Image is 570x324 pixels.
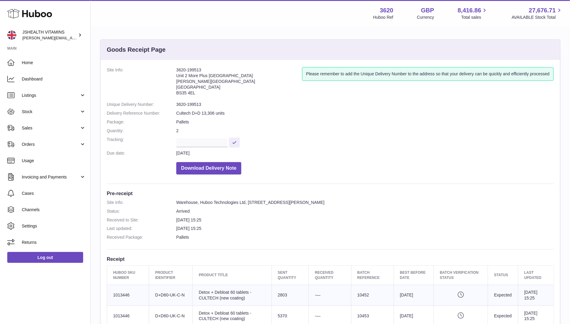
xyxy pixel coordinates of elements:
[176,110,554,116] dd: Cultech D+D 13,306 units
[107,46,166,54] h3: Goods Receipt Page
[518,266,554,285] th: Last updated
[302,67,553,81] div: Please remember to add the Unique Delivery Number to the address so that your delivery can be qui...
[22,109,80,115] span: Stock
[22,35,121,40] span: [PERSON_NAME][EMAIL_ADDRESS][DOMAIN_NAME]
[107,200,176,205] dt: Site Info:
[107,128,176,134] dt: Quantity:
[107,285,149,306] td: 1013446
[107,102,176,107] dt: Unique Delivery Number:
[512,15,563,20] span: AVAILABLE Stock Total
[7,31,16,40] img: francesca@jshealthvitamins.com
[394,266,434,285] th: Best Before Date
[394,285,434,306] td: [DATE]
[488,285,518,306] td: Expected
[434,266,488,285] th: Batch Verification Status
[518,285,554,306] td: [DATE] 15:25
[107,110,176,116] dt: Delivery Reference Number:
[176,102,554,107] dd: 3620-199513
[22,174,80,180] span: Invoicing and Payments
[458,6,488,20] a: 8,416.86 Total sales
[107,266,149,285] th: Huboo SKU Number
[176,150,554,156] dd: [DATE]
[176,119,554,125] dd: Pallets
[351,285,394,306] td: 10452
[22,125,80,131] span: Sales
[176,200,554,205] dd: Warehouse, Huboo Technologies Ltd, [STREET_ADDRESS][PERSON_NAME]
[22,223,86,229] span: Settings
[373,15,393,20] div: Huboo Ref
[512,6,563,20] a: 27,676.71 AVAILABLE Stock Total
[22,60,86,66] span: Home
[22,207,86,213] span: Channels
[176,226,554,231] dd: [DATE] 15:25
[176,217,554,223] dd: [DATE] 15:25
[107,150,176,156] dt: Due date:
[309,285,351,306] td: -—
[458,6,481,15] span: 8,416.86
[22,142,80,147] span: Orders
[22,158,86,164] span: Usage
[107,234,176,240] dt: Received Package:
[107,226,176,231] dt: Last updated:
[22,93,80,98] span: Listings
[22,191,86,196] span: Cases
[380,6,393,15] strong: 3620
[176,67,302,99] address: 3620-199513 Unit 2 More Plus [GEOGRAPHIC_DATA] [PERSON_NAME][GEOGRAPHIC_DATA] [GEOGRAPHIC_DATA] B...
[149,266,193,285] th: Product Identifier
[107,119,176,125] dt: Package:
[22,29,77,41] div: JSHEALTH VITAMINS
[421,6,434,15] strong: GBP
[22,240,86,245] span: Returns
[107,217,176,223] dt: Received to Site:
[149,285,193,306] td: D+D60-UK-C-N
[272,285,309,306] td: 2803
[461,15,488,20] span: Total sales
[107,67,176,99] dt: Site Info:
[193,285,272,306] td: Detox + Debloat 60 tablets - CULTECH (new coating)
[176,208,554,214] dd: Arrived
[22,76,86,82] span: Dashboard
[107,190,554,197] h3: Pre-receipt
[193,266,272,285] th: Product title
[107,208,176,214] dt: Status:
[176,162,241,175] button: Download Delivery Note
[176,234,554,240] dd: Pallets
[351,266,394,285] th: Batch Reference
[309,266,351,285] th: Received Quantity
[107,137,176,147] dt: Tracking:
[176,128,554,134] dd: 2
[529,6,556,15] span: 27,676.71
[417,15,434,20] div: Currency
[488,266,518,285] th: Status
[272,266,309,285] th: Sent Quantity
[7,252,83,263] a: Log out
[107,256,554,262] h3: Receipt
